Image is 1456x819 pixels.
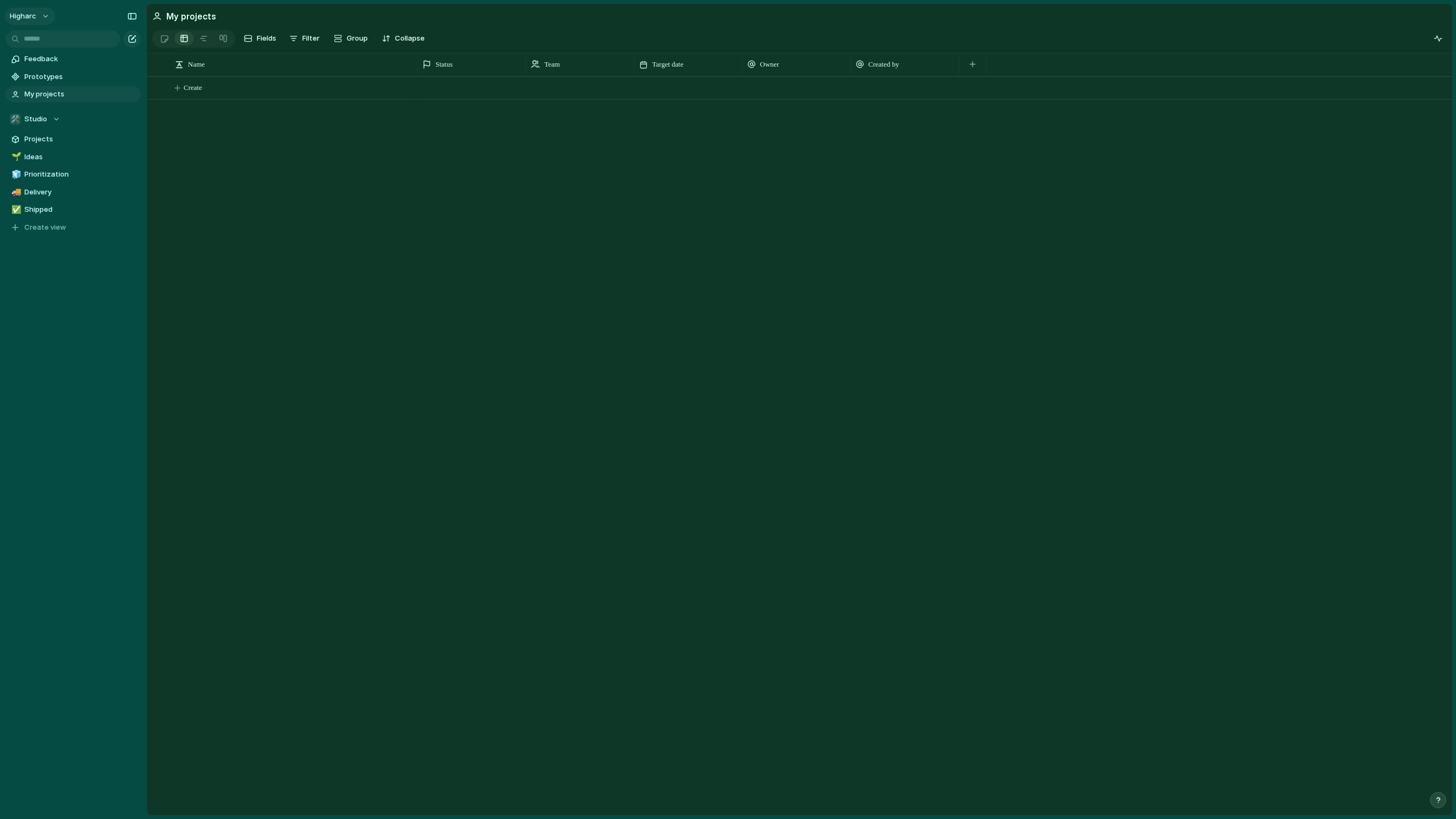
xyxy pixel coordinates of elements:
[10,187,21,198] button: 🚚
[652,59,684,70] span: Target date
[166,10,216,23] h2: My projects
[24,71,137,82] span: Prototypes
[24,89,137,100] span: My projects
[544,59,560,70] span: Team
[24,152,137,162] span: Ideas
[5,219,141,236] button: Create view
[395,33,425,44] span: Collapse
[10,169,21,180] button: 🧊
[257,33,276,44] span: Fields
[24,134,137,145] span: Projects
[347,33,368,44] span: Group
[10,152,21,162] button: 🌱
[24,222,66,233] span: Create view
[760,59,779,70] span: Owner
[5,8,55,25] button: higharc
[5,184,141,200] a: 🚚Delivery
[378,30,429,47] button: Collapse
[5,201,141,218] a: ✅Shipped
[10,11,36,22] span: higharc
[239,30,281,47] button: Fields
[5,149,141,165] a: 🌱Ideas
[24,169,137,180] span: Prioritization
[10,114,21,125] div: 🛠️
[11,151,19,163] div: 🌱
[328,30,373,47] button: Group
[5,51,141,67] a: Feedback
[11,186,19,198] div: 🚚
[5,131,141,147] a: Projects
[435,59,453,70] span: Status
[184,82,202,93] span: Create
[868,59,899,70] span: Created by
[302,33,320,44] span: Filter
[5,86,141,102] a: My projects
[24,187,137,198] span: Delivery
[5,69,141,85] a: Prototypes
[5,111,141,127] button: 🛠️Studio
[10,204,21,215] button: ✅
[11,168,19,181] div: 🧊
[24,114,47,125] span: Studio
[24,54,137,64] span: Feedback
[188,59,205,70] span: Name
[11,204,19,216] div: ✅
[5,166,141,183] a: 🧊Prioritization
[285,30,324,47] button: Filter
[24,204,137,215] span: Shipped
